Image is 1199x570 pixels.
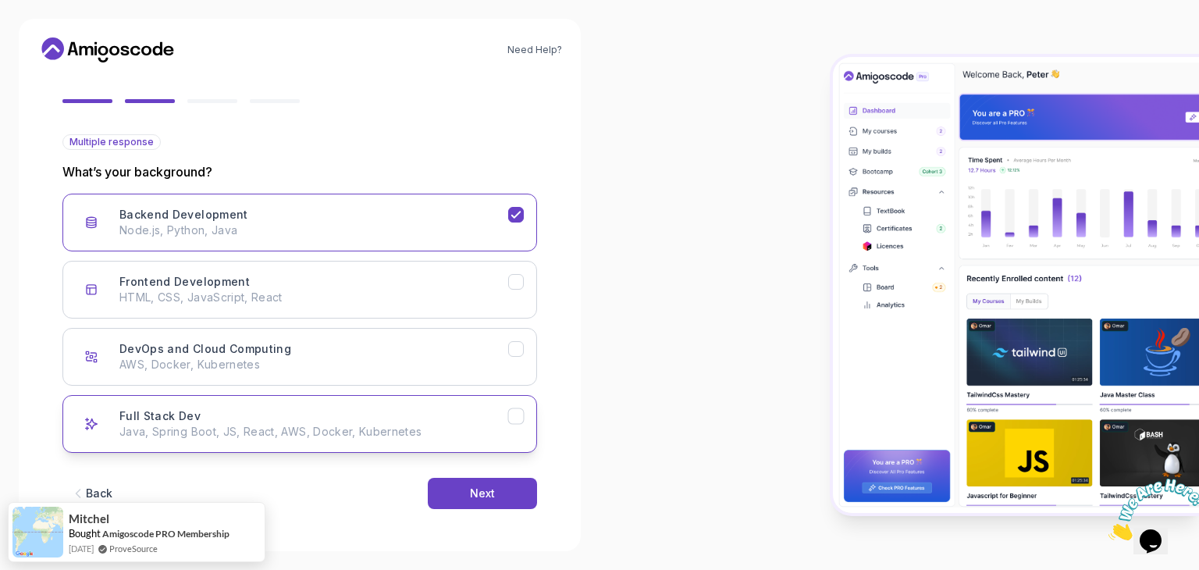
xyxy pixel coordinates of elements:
[37,37,178,62] a: Home link
[69,542,94,555] span: [DATE]
[69,512,109,525] span: Mitchel
[119,223,508,238] p: Node.js, Python, Java
[119,290,508,305] p: HTML, CSS, JavaScript, React
[12,507,63,558] img: provesource social proof notification image
[119,357,508,372] p: AWS, Docker, Kubernetes
[119,207,248,223] h3: Backend Development
[62,162,537,181] p: What’s your background?
[470,486,495,501] div: Next
[62,194,537,251] button: Backend Development
[69,136,154,148] span: Multiple response
[69,527,101,540] span: Bought
[62,261,537,319] button: Frontend Development
[119,341,291,357] h3: DevOps and Cloud Computing
[109,542,158,555] a: ProveSource
[6,6,103,68] img: Chat attention grabber
[1102,472,1199,547] iframe: chat widget
[119,274,250,290] h3: Frontend Development
[119,408,201,424] h3: Full Stack Dev
[62,478,120,509] button: Back
[62,328,537,386] button: DevOps and Cloud Computing
[62,395,537,453] button: Full Stack Dev
[507,44,562,56] a: Need Help?
[833,57,1199,513] img: Amigoscode Dashboard
[102,528,229,540] a: Amigoscode PRO Membership
[428,478,537,509] button: Next
[119,424,508,440] p: Java, Spring Boot, JS, React, AWS, Docker, Kubernetes
[86,486,112,501] div: Back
